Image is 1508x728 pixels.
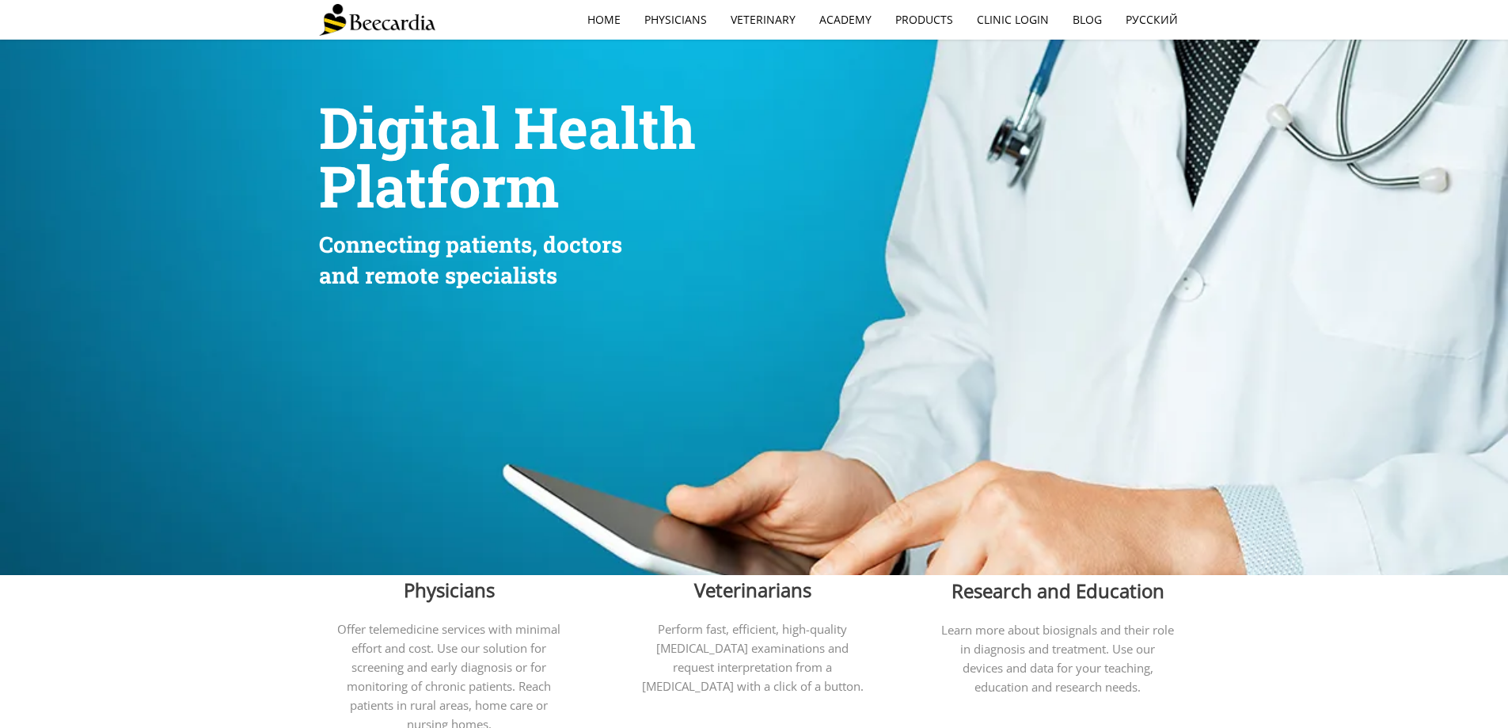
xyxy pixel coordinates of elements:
span: Physicians [404,577,495,603]
a: Products [883,2,965,38]
span: Veterinarians [694,577,811,603]
a: Русский [1114,2,1190,38]
a: home [575,2,632,38]
a: Academy [807,2,883,38]
span: Platform [319,148,559,223]
span: Connecting patients, doctors [319,230,622,259]
a: Clinic Login [965,2,1061,38]
a: Veterinary [719,2,807,38]
a: Physicians [632,2,719,38]
span: Research and Education [952,577,1164,604]
span: Digital Health [319,90,696,165]
img: Beecardia [319,4,435,36]
span: and remote specialists [319,261,557,290]
a: Blog [1061,2,1114,38]
span: Learn more about biosignals and their role in diagnosis and treatment. Use our devices and data f... [941,622,1174,695]
span: Perform fast, efficient, high-quality [MEDICAL_DATA] examinations and request interpretation from... [642,621,864,694]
